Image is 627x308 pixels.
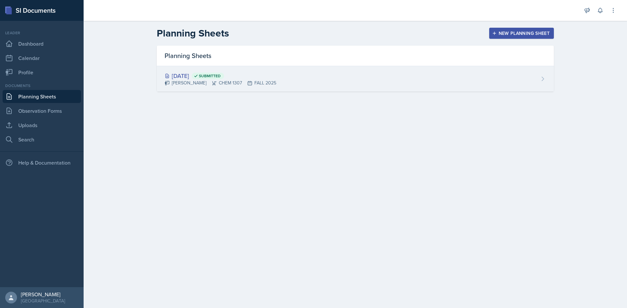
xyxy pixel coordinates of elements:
h2: Planning Sheets [157,27,229,39]
a: Dashboard [3,37,81,50]
div: Leader [3,30,81,36]
a: Calendar [3,51,81,65]
div: Documents [3,83,81,89]
div: [PERSON_NAME] [21,291,65,298]
button: New Planning Sheet [489,28,554,39]
div: [PERSON_NAME] CHEM 1307 FALL 2025 [165,80,276,86]
a: Profile [3,66,81,79]
div: New Planning Sheet [493,31,550,36]
a: Uploads [3,119,81,132]
div: [DATE] [165,71,276,80]
a: Observation Forms [3,104,81,117]
a: [DATE] Submitted [PERSON_NAME]CHEM 1307FALL 2025 [157,66,554,92]
a: Planning Sheets [3,90,81,103]
a: Search [3,133,81,146]
div: [GEOGRAPHIC_DATA] [21,298,65,304]
div: Planning Sheets [157,46,554,66]
span: Submitted [199,73,221,79]
div: Help & Documentation [3,156,81,169]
